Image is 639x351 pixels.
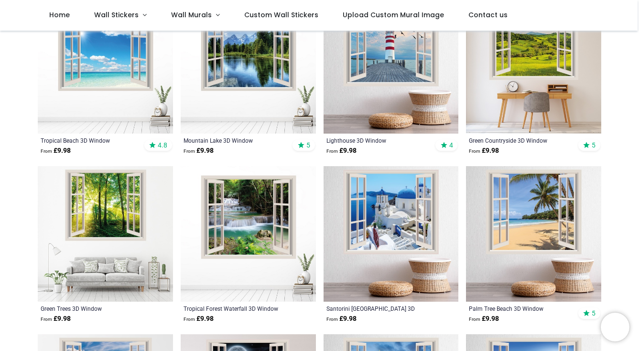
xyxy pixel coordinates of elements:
span: Upload Custom Mural Image [343,10,444,20]
img: Green Trees 3D Window Wall Sticker [38,166,173,302]
span: Custom Wall Stickers [244,10,318,20]
a: Tropical Forest Waterfall 3D Window [184,305,287,312]
strong: £ 9.98 [41,314,71,324]
strong: £ 9.98 [326,146,357,156]
span: 5 [592,309,596,317]
span: From [41,148,52,154]
strong: £ 9.98 [326,314,357,324]
span: From [326,317,338,322]
strong: £ 9.98 [184,146,214,156]
img: Santorini Greece 3D Window Wall Sticker [324,166,459,302]
strong: £ 9.98 [41,146,71,156]
a: Green Trees 3D Window [41,305,144,312]
strong: £ 9.98 [469,314,499,324]
span: Wall Stickers [94,10,139,20]
a: Lighthouse 3D Window [326,136,430,144]
span: Home [49,10,70,20]
span: From [469,148,480,154]
a: Santorini [GEOGRAPHIC_DATA] 3D Window [326,305,430,312]
span: From [184,148,195,154]
a: Green Countryside 3D Window [469,136,573,144]
span: 4.8 [158,141,167,149]
span: From [326,148,338,154]
span: 5 [592,141,596,149]
a: Palm Tree Beach 3D Window [469,305,573,312]
iframe: Brevo live chat [601,313,629,341]
span: From [469,317,480,322]
a: Mountain Lake 3D Window [184,136,287,144]
span: From [41,317,52,322]
img: Palm Tree Beach 3D Window Wall Sticker [466,166,601,302]
span: Contact us [468,10,508,20]
strong: £ 9.98 [469,146,499,156]
span: 4 [449,141,453,149]
a: Tropical Beach 3D Window [41,136,144,144]
span: Wall Murals [171,10,212,20]
span: 5 [306,141,310,149]
strong: £ 9.98 [184,314,214,324]
img: Tropical Forest Waterfall 3D Window Wall Sticker [181,166,316,302]
span: From [184,317,195,322]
